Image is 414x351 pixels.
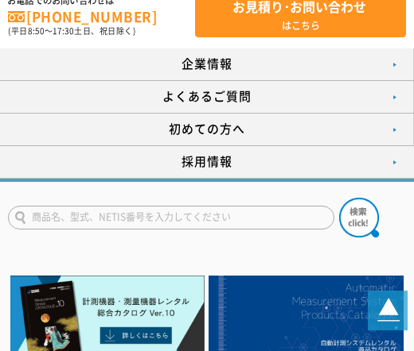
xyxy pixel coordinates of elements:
span: 初めての方へ [169,120,245,137]
input: 商品名、型式、NETIS番号を入力してください [8,206,334,229]
a: [PHONE_NUMBER] [8,9,187,25]
span: 17:30 [53,25,74,37]
span: (平日 ～ 土日、祝日除く) [8,25,135,37]
span: 8:50 [28,25,45,37]
img: btn_search.png [339,198,379,237]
